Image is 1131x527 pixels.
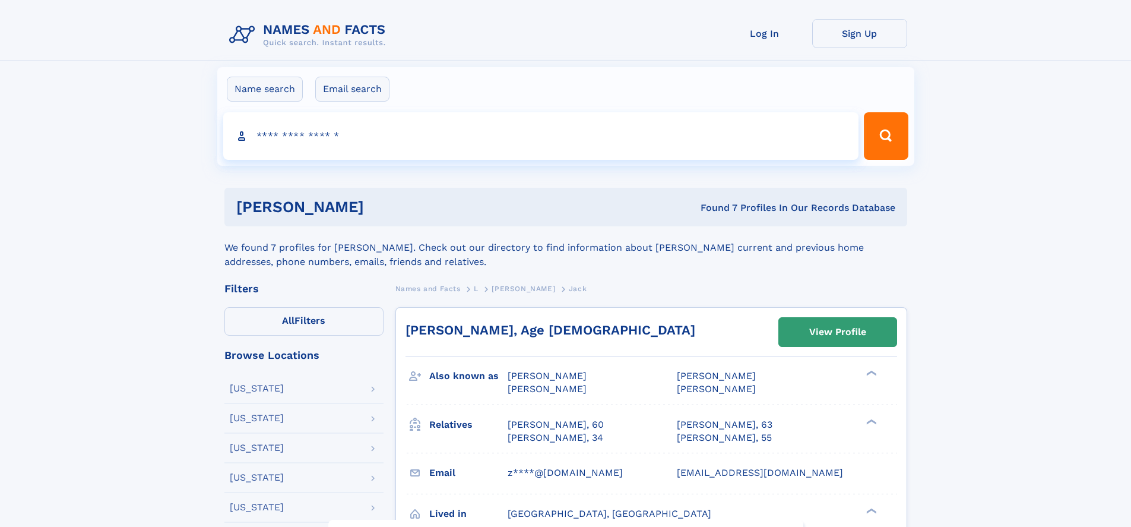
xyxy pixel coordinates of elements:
div: [US_STATE] [230,443,284,453]
span: [PERSON_NAME] [508,383,587,395]
div: [US_STATE] [230,384,284,393]
div: ❯ [863,418,877,425]
a: Sign Up [812,19,907,48]
span: [GEOGRAPHIC_DATA], [GEOGRAPHIC_DATA] [508,508,711,519]
a: View Profile [779,318,896,346]
h3: Email [429,463,508,483]
h3: Also known as [429,366,508,386]
a: [PERSON_NAME], 63 [677,418,772,431]
span: [PERSON_NAME] [677,383,756,395]
a: [PERSON_NAME], 55 [677,431,772,444]
div: [US_STATE] [230,503,284,512]
span: All [282,315,294,326]
span: Jack [569,285,587,293]
div: Browse Locations [224,350,384,361]
span: [PERSON_NAME] [508,370,587,381]
h3: Lived in [429,504,508,524]
a: Log In [717,19,812,48]
a: L [474,281,479,296]
h3: Relatives [429,415,508,435]
a: [PERSON_NAME], Age [DEMOGRAPHIC_DATA] [405,323,695,337]
span: [PERSON_NAME] [677,370,756,381]
a: Names and Facts [395,281,461,296]
div: Filters [224,283,384,294]
div: ❯ [863,370,877,377]
label: Email search [315,77,389,102]
span: L [474,285,479,293]
div: [US_STATE] [230,473,284,482]
div: [US_STATE] [230,414,284,423]
button: Search Button [864,112,908,160]
h1: [PERSON_NAME] [236,200,533,214]
a: [PERSON_NAME] [492,281,555,296]
a: [PERSON_NAME], 60 [508,418,604,431]
a: [PERSON_NAME], 34 [508,431,603,444]
span: [PERSON_NAME] [492,285,555,293]
label: Name search [227,77,303,102]
input: search input [223,112,859,160]
img: Logo Names and Facts [224,19,395,51]
div: View Profile [809,318,866,346]
div: We found 7 profiles for [PERSON_NAME]. Check out our directory to find information about [PERSON_... [224,226,907,269]
span: [EMAIL_ADDRESS][DOMAIN_NAME] [677,467,843,478]
div: Found 7 Profiles In Our Records Database [532,201,895,214]
label: Filters [224,307,384,336]
div: ❯ [863,507,877,515]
